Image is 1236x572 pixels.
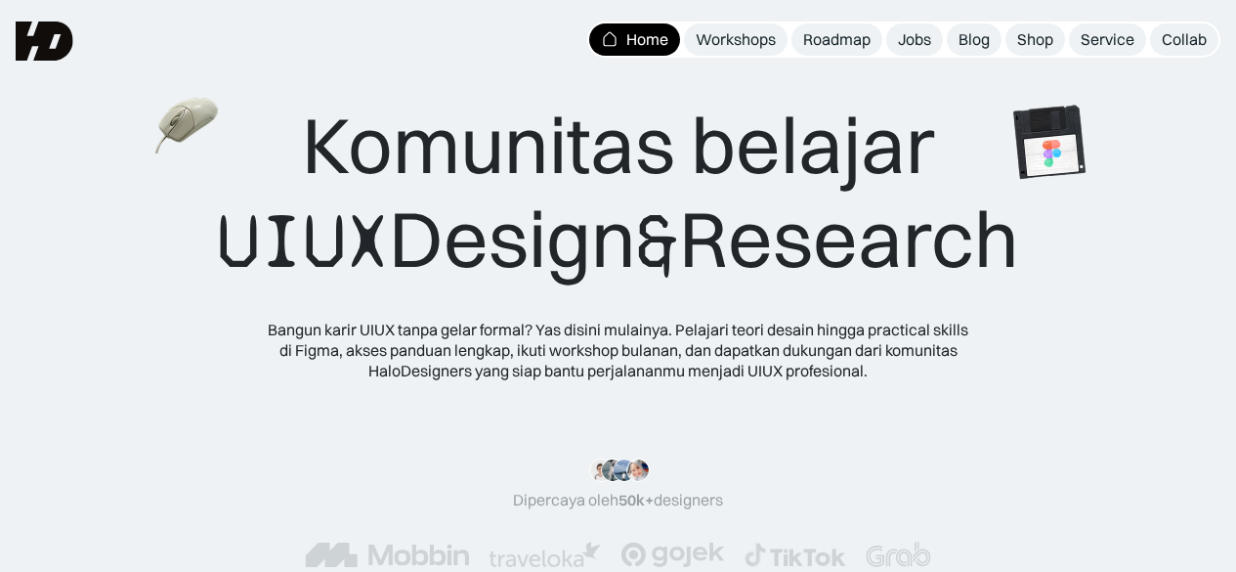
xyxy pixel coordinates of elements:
div: Jobs [898,29,931,50]
a: Roadmap [791,23,882,56]
div: Service [1081,29,1134,50]
div: Komunitas belajar Design Research [217,98,1019,288]
a: Jobs [886,23,943,56]
div: Collab [1162,29,1207,50]
a: Collab [1150,23,1218,56]
a: Blog [947,23,1002,56]
span: & [636,195,679,288]
div: Roadmap [803,29,871,50]
a: Workshops [684,23,788,56]
div: Bangun karir UIUX tanpa gelar formal? Yas disini mulainya. Pelajari teori desain hingga practical... [267,320,970,380]
div: Dipercaya oleh designers [513,490,723,510]
span: 50k+ [618,490,654,509]
a: Home [589,23,680,56]
div: Blog [959,29,990,50]
a: Shop [1005,23,1065,56]
span: UIUX [217,195,389,288]
div: Workshops [696,29,776,50]
div: Shop [1017,29,1053,50]
a: Service [1069,23,1146,56]
div: Home [626,29,668,50]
